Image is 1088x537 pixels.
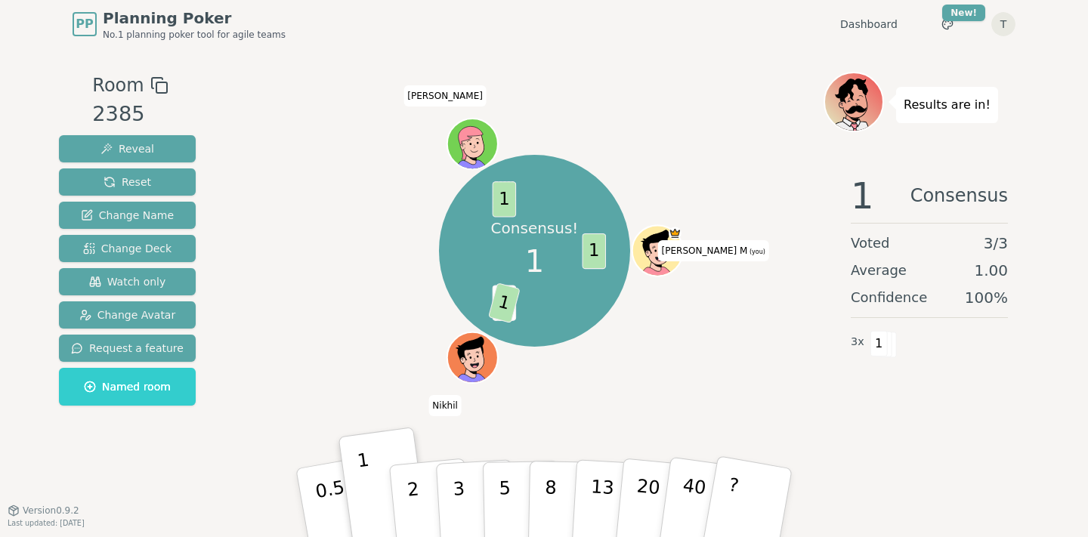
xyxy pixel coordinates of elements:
[59,335,196,362] button: Request a feature
[89,274,166,289] span: Watch only
[634,227,682,275] button: Click to change your avatar
[840,17,898,32] a: Dashboard
[81,208,174,223] span: Change Name
[487,217,583,239] p: Consensus!
[489,282,521,323] span: 1
[984,233,1008,254] span: 3 / 3
[583,233,607,268] span: 1
[493,181,517,217] span: 1
[525,239,544,284] span: 1
[59,235,196,262] button: Change Deck
[870,331,888,356] span: 1
[851,287,927,308] span: Confidence
[59,268,196,295] button: Watch only
[59,168,196,196] button: Reset
[942,5,985,21] div: New!
[59,202,196,229] button: Change Name
[59,301,196,329] button: Change Avatar
[23,505,79,517] span: Version 0.9.2
[103,8,286,29] span: Planning Poker
[851,233,890,254] span: Voted
[658,240,769,261] span: Click to change your name
[8,519,85,527] span: Last updated: [DATE]
[428,395,462,416] span: Click to change your name
[851,334,864,350] span: 3 x
[84,379,171,394] span: Named room
[59,135,196,162] button: Reveal
[851,177,874,214] span: 1
[851,260,907,281] span: Average
[59,368,196,406] button: Named room
[73,8,286,41] a: PPPlanning PokerNo.1 planning poker tool for agile teams
[910,177,1008,214] span: Consensus
[747,248,765,255] span: (you)
[904,94,991,116] p: Results are in!
[100,141,154,156] span: Reveal
[76,15,93,33] span: PP
[83,241,172,256] span: Change Deck
[669,227,682,240] span: Thilak M is the host
[965,287,1008,308] span: 100 %
[8,505,79,517] button: Version0.9.2
[71,341,184,356] span: Request a feature
[104,174,151,190] span: Reset
[991,12,1015,36] button: T
[974,260,1008,281] span: 1.00
[934,11,961,38] button: New!
[92,72,144,99] span: Room
[403,85,487,106] span: Click to change your name
[103,29,286,41] span: No.1 planning poker tool for agile teams
[79,307,176,323] span: Change Avatar
[92,99,168,130] div: 2385
[356,449,379,532] p: 1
